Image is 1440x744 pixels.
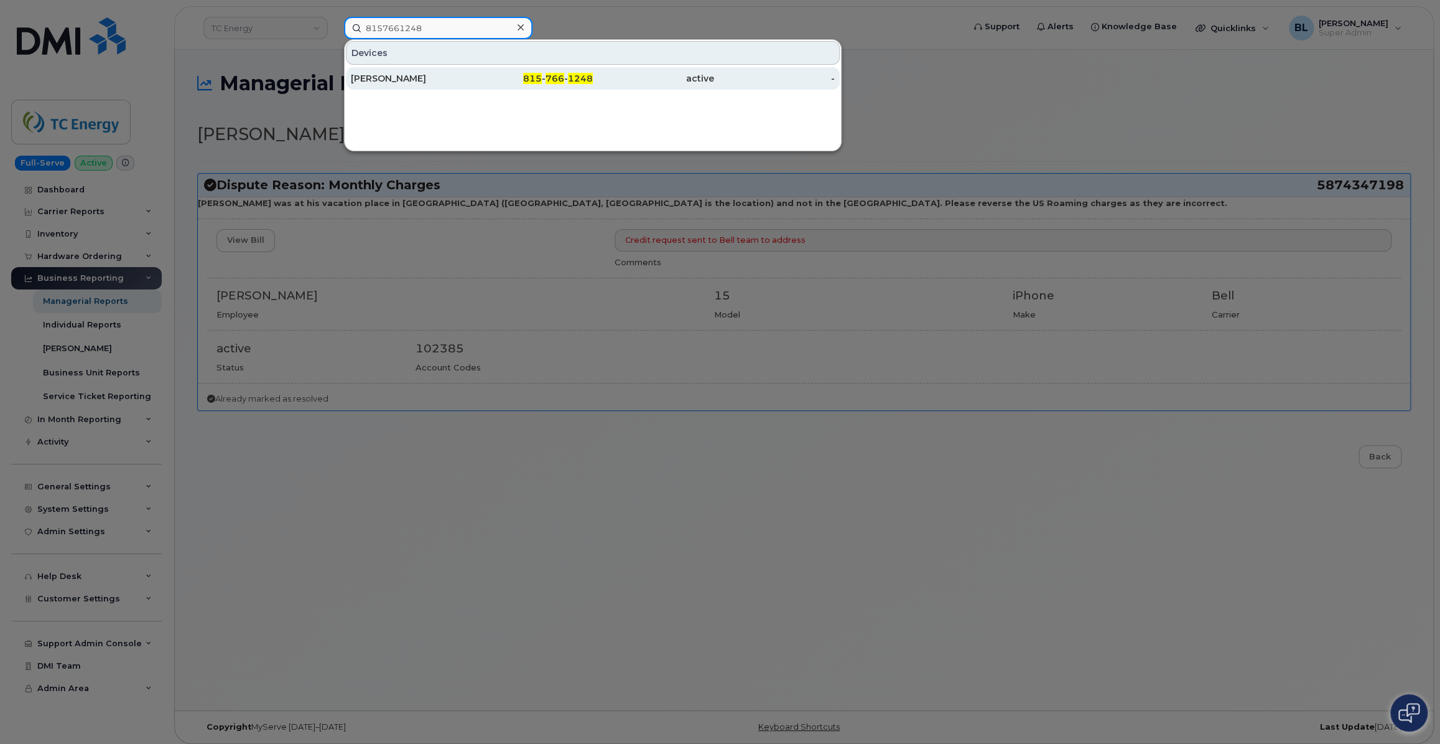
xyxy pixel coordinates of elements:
[351,72,472,85] div: [PERSON_NAME]
[714,72,835,85] div: -
[593,72,714,85] div: active
[523,73,542,84] span: 815
[1398,703,1419,723] img: Open chat
[568,73,593,84] span: 1248
[472,72,593,85] div: - -
[346,41,840,65] div: Devices
[346,67,840,90] a: [PERSON_NAME]815-766-1248active-
[546,73,564,84] span: 766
